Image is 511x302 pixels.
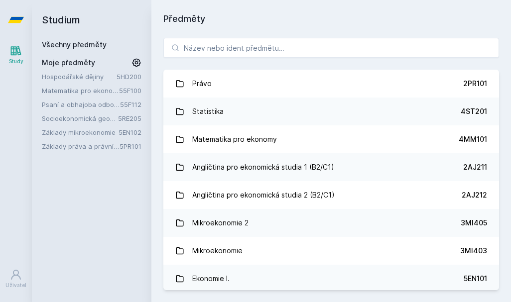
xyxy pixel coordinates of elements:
[119,87,141,95] a: 55F100
[192,185,335,205] div: Angličtina pro ekonomická studia 2 (B2/C1)
[118,114,141,122] a: 5RE205
[42,58,95,68] span: Moje předměty
[42,100,120,109] a: Psaní a obhajoba odborné práce
[42,141,120,151] a: Základy práva a právní nauky
[192,269,230,289] div: Ekonomie I.
[463,162,487,172] div: 2AJ211
[459,134,487,144] div: 4MM101
[2,264,30,294] a: Uživatel
[163,153,499,181] a: Angličtina pro ekonomická studia 1 (B2/C1) 2AJ211
[120,142,141,150] a: 5PR101
[42,86,119,96] a: Matematika pro ekonomy (Matematika A)
[192,157,334,177] div: Angličtina pro ekonomická studia 1 (B2/C1)
[163,125,499,153] a: Matematika pro ekonomy 4MM101
[163,70,499,98] a: Právo 2PR101
[163,12,499,26] h1: Předměty
[192,74,212,94] div: Právo
[163,98,499,125] a: Statistika 4ST201
[192,213,249,233] div: Mikroekonomie 2
[464,274,487,284] div: 5EN101
[460,246,487,256] div: 3MI403
[42,40,107,49] a: Všechny předměty
[5,282,26,289] div: Uživatel
[9,58,23,65] div: Study
[163,38,499,58] input: Název nebo ident předmětu…
[42,113,118,123] a: Socioekonomická geografie
[163,209,499,237] a: Mikroekonomie 2 3MI405
[192,101,224,121] div: Statistika
[163,181,499,209] a: Angličtina pro ekonomická studia 2 (B2/C1) 2AJ212
[461,106,487,116] div: 4ST201
[461,218,487,228] div: 3MI405
[119,128,141,136] a: 5EN102
[163,237,499,265] a: Mikroekonomie 3MI403
[2,40,30,70] a: Study
[192,129,277,149] div: Matematika pro ekonomy
[120,101,141,108] a: 55F112
[463,79,487,89] div: 2PR101
[462,190,487,200] div: 2AJ212
[42,127,119,137] a: Základy mikroekonomie
[163,265,499,293] a: Ekonomie I. 5EN101
[42,72,117,82] a: Hospodářské dějiny
[117,73,141,81] a: 5HD200
[192,241,243,261] div: Mikroekonomie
